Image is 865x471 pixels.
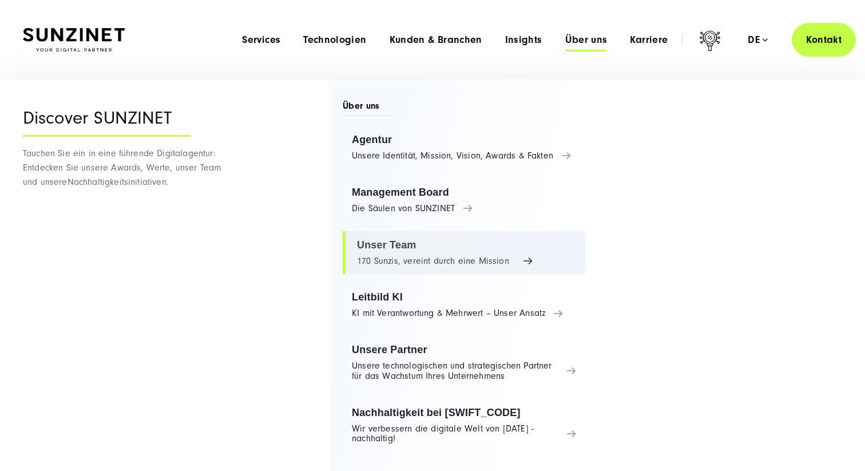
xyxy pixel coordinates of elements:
[23,148,221,187] span: Tauchen Sie ein in eine führende Digitalagentur: Entdecken Sie unsere Awards, Werte, unser Team u...
[505,34,542,46] a: Insights
[390,34,482,46] a: Kunden & Branchen
[242,34,280,46] a: Services
[23,108,191,137] div: Discover SUNZINET
[343,399,586,453] a: Nachhaltigkeit bei [SWIFT_CODE] Wir verbessern die digitale Welt von [DATE] - nachhaltig!
[343,126,586,169] a: Agentur Unsere Identität, Mission, Vision, Awards & Fakten
[630,34,668,46] a: Karriere
[565,34,608,46] a: Über uns
[792,23,856,57] a: Kontakt
[343,231,586,275] a: Unser Team 170 Sunzis, vereint durch eine Mission
[303,34,366,46] a: Technologien
[343,100,394,116] span: Über uns
[343,336,586,390] a: Unsere Partner Unsere technologischen und strategischen Partner für das Wachstum Ihres Unternehmens
[748,34,768,46] div: de
[343,283,586,327] a: Leitbild KI KI mit Verantwortung & Mehrwert – Unser Ansatz
[23,28,125,52] img: SUNZINET Full Service Digital Agentur
[343,179,586,222] a: Management Board Die Säulen von SUNZINET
